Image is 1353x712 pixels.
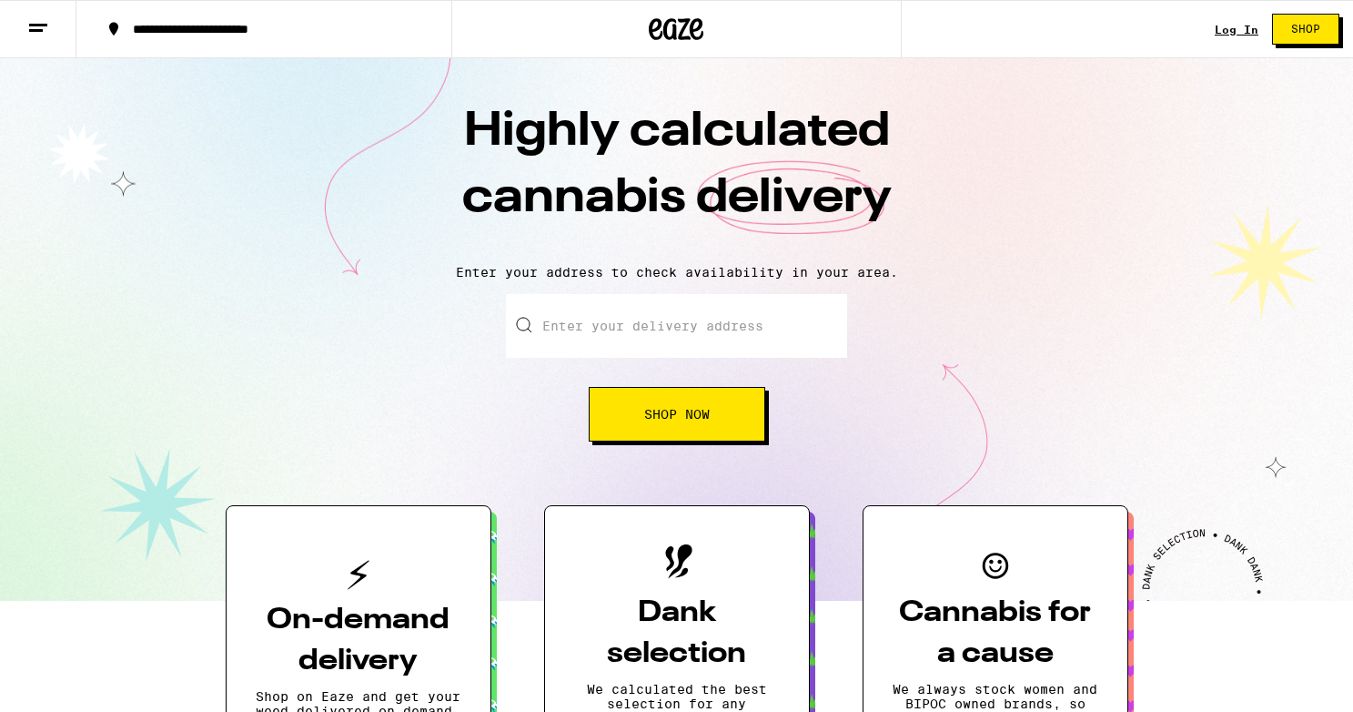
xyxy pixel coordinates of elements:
a: Log In [1215,24,1258,36]
h3: On-demand delivery [256,600,461,682]
h1: Highly calculated cannabis delivery [358,99,995,250]
p: Enter your address to check availability in your area. [18,265,1335,280]
span: Shop [1291,24,1320,35]
button: Shop [1272,14,1339,45]
a: Shop [1258,14,1353,45]
span: Shop Now [644,408,710,421]
h3: Cannabis for a cause [893,593,1098,675]
button: Shop Now [589,387,765,442]
input: Enter your delivery address [506,294,847,358]
h3: Dank selection [574,593,780,675]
